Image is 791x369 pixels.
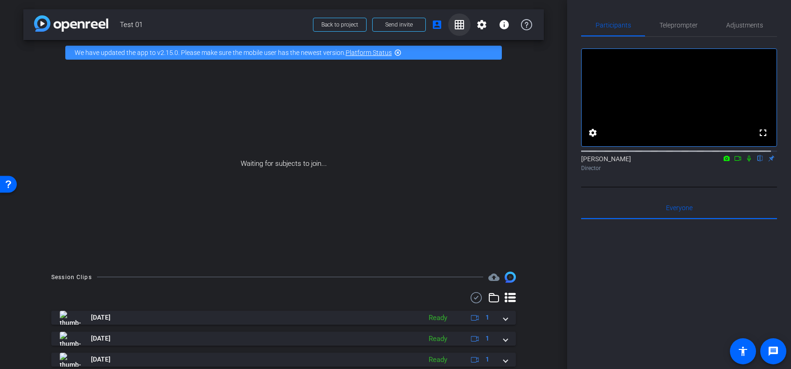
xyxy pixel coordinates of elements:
[768,346,779,357] mat-icon: message
[757,127,769,138] mat-icon: fullscreen
[385,21,413,28] span: Send invite
[755,154,766,162] mat-icon: flip
[346,49,392,56] a: Platform Status
[424,313,452,323] div: Ready
[499,19,510,30] mat-icon: info
[51,273,92,282] div: Session Clips
[51,311,516,325] mat-expansion-panel-header: thumb-nail[DATE]Ready1
[394,49,402,56] mat-icon: highlight_off
[581,164,777,172] div: Director
[34,15,108,32] img: app-logo
[726,22,763,28] span: Adjustments
[476,19,487,30] mat-icon: settings
[431,19,443,30] mat-icon: account_box
[60,332,81,346] img: thumb-nail
[486,334,489,343] span: 1
[91,313,111,322] span: [DATE]
[486,313,489,322] span: 1
[596,22,631,28] span: Participants
[65,46,502,60] div: We have updated the app to v2.15.0. Please make sure the mobile user has the newest version.
[488,272,500,283] mat-icon: cloud_upload
[666,205,693,211] span: Everyone
[488,272,500,283] span: Destinations for your clips
[486,355,489,364] span: 1
[372,18,426,32] button: Send invite
[60,311,81,325] img: thumb-nail
[505,272,516,283] img: Session clips
[23,65,544,262] div: Waiting for subjects to join...
[737,346,749,357] mat-icon: accessibility
[91,355,111,364] span: [DATE]
[321,21,358,28] span: Back to project
[587,127,598,138] mat-icon: settings
[659,22,698,28] span: Teleprompter
[424,355,452,365] div: Ready
[51,353,516,367] mat-expansion-panel-header: thumb-nail[DATE]Ready1
[91,334,111,343] span: [DATE]
[60,353,81,367] img: thumb-nail
[454,19,465,30] mat-icon: grid_on
[313,18,367,32] button: Back to project
[51,332,516,346] mat-expansion-panel-header: thumb-nail[DATE]Ready1
[581,154,777,172] div: [PERSON_NAME]
[424,334,452,344] div: Ready
[120,15,307,34] span: Test 01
